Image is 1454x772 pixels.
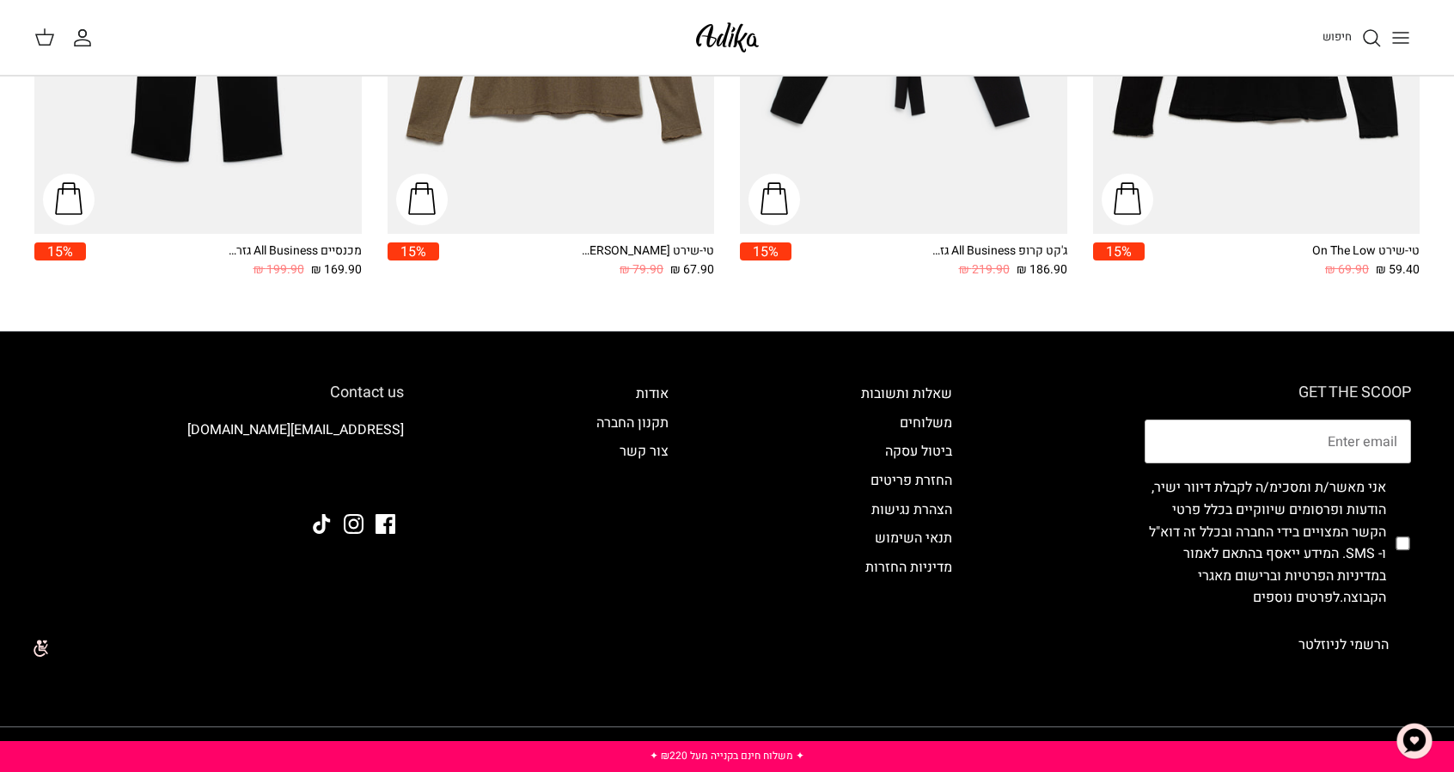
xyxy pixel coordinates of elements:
[1323,28,1382,48] a: חיפוש
[1145,242,1420,279] a: טי-שירט On The Low 59.40 ₪ 69.90 ₪
[1323,28,1352,45] span: חיפוש
[1389,715,1440,767] button: צ'אט
[254,260,304,279] span: 199.90 ₪
[791,242,1067,279] a: ג'קט קרופ All Business גזרה מחויטת 186.90 ₪ 219.90 ₪
[72,28,100,48] a: החשבון שלי
[900,413,952,433] a: משלוחים
[388,242,439,279] a: 15%
[875,528,952,548] a: תנאי השימוש
[13,625,60,672] img: accessibility_icon02.svg
[1145,477,1386,610] label: אני מאשר/ת ומסכימ/ה לקבלת דיוור ישיר, הודעות ופרסומים שיווקיים בכלל פרטי הקשר המצויים בידי החברה ...
[691,17,764,58] img: Adika IL
[959,260,1010,279] span: 219.90 ₪
[312,514,332,534] a: Tiktok
[1282,242,1420,260] div: טי-שירט On The Low
[187,420,404,440] a: [EMAIL_ADDRESS][DOMAIN_NAME]
[1145,420,1411,464] input: Email
[1382,19,1420,57] button: Toggle menu
[1253,587,1340,608] a: לפרטים נוספים
[1093,242,1145,279] a: 15%
[311,260,362,279] span: 169.90 ₪
[34,242,86,260] span: 15%
[579,383,686,666] div: Secondary navigation
[636,383,669,404] a: אודות
[670,260,714,279] span: 67.90 ₪
[650,748,804,763] a: ✦ משלוח חינם בקנייה מעל ₪220 ✦
[865,557,952,578] a: מדיניות החזרות
[740,242,791,279] a: 15%
[344,514,363,534] a: Instagram
[86,242,362,279] a: מכנסיים All Business גזרה מחויטת 169.90 ₪ 199.90 ₪
[439,242,715,279] a: טי-שירט [PERSON_NAME] שרוולים ארוכים 67.90 ₪ 79.90 ₪
[376,514,395,534] a: Facebook
[357,467,404,489] img: Adika IL
[34,242,86,279] a: 15%
[577,242,714,260] div: טי-שירט [PERSON_NAME] שרוולים ארוכים
[224,242,362,260] div: מכנסיים All Business גזרה מחויטת
[930,242,1067,260] div: ג'קט קרופ All Business גזרה מחויטת
[1376,260,1420,279] span: 59.40 ₪
[388,242,439,260] span: 15%
[1017,260,1067,279] span: 186.90 ₪
[620,260,663,279] span: 79.90 ₪
[885,441,952,462] a: ביטול עסקה
[871,499,952,520] a: הצהרת נגישות
[596,413,669,433] a: תקנון החברה
[1145,383,1411,402] h6: GET THE SCOOP
[43,383,404,402] h6: Contact us
[740,242,791,260] span: 15%
[1093,242,1145,260] span: 15%
[1325,260,1369,279] span: 69.90 ₪
[1276,623,1411,666] button: הרשמי לניוזלטר
[871,470,952,491] a: החזרת פריטים
[844,383,969,666] div: Secondary navigation
[861,383,952,404] a: שאלות ותשובות
[620,441,669,462] a: צור קשר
